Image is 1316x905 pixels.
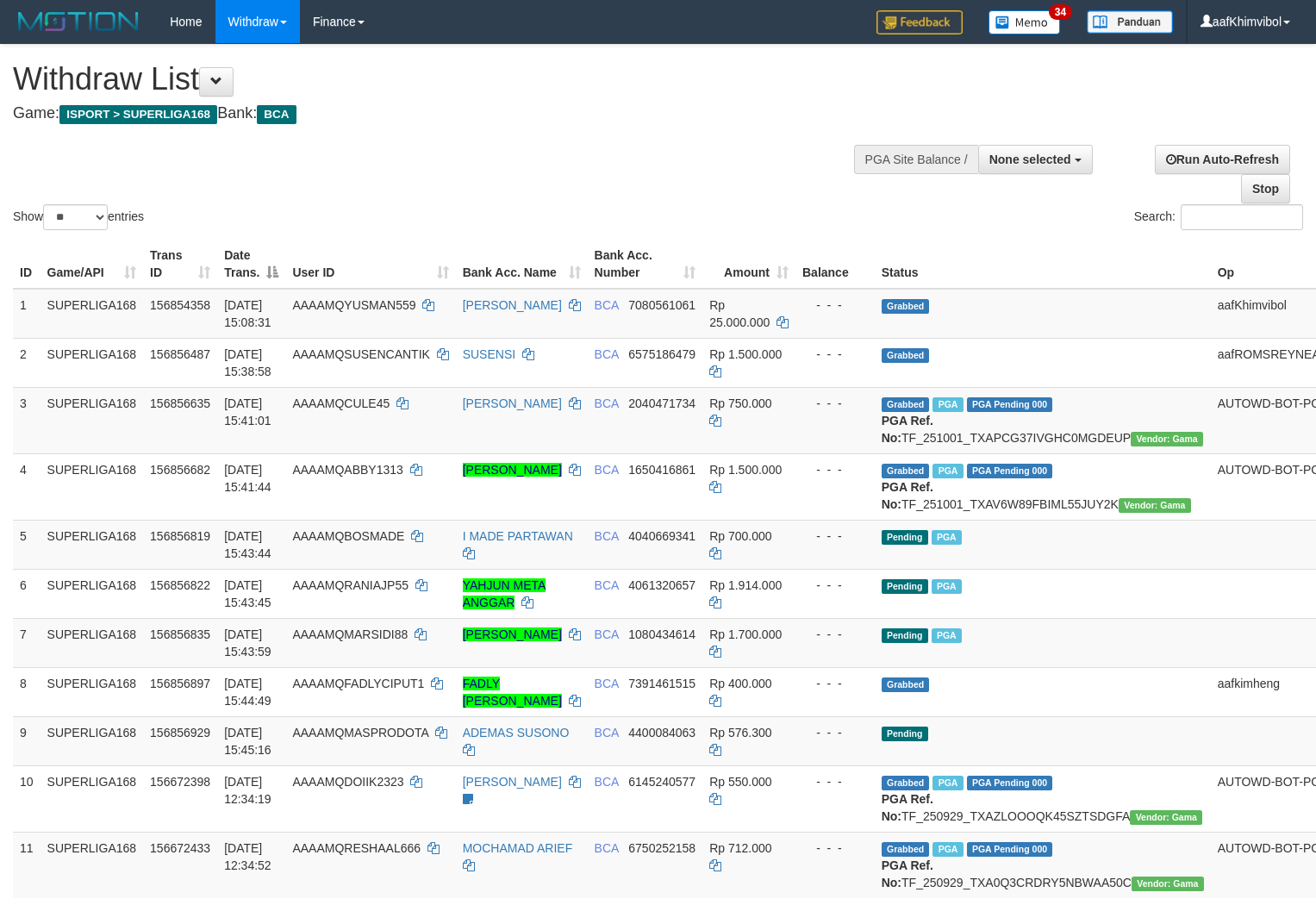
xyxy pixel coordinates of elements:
[802,839,868,857] div: - - -
[795,240,875,289] th: Balance
[932,397,963,412] span: Marked by aafsoycanthlai
[802,626,868,643] div: - - -
[875,765,1211,832] td: TF_250929_TXAZLOOOQK45SZTSDGFA
[292,677,424,690] span: AAAAMQFADLYCIPUT1
[628,677,695,690] span: Copy 7391461515 to clipboard
[1131,432,1203,446] span: Vendor URL: https://trx31.1velocity.biz
[628,298,695,312] span: Copy 7080561061 to clipboard
[150,298,210,312] span: 156854358
[882,792,933,823] b: PGA Ref. No:
[150,775,210,789] span: 156672398
[13,289,41,339] td: 1
[989,153,1071,166] span: None selected
[292,775,403,789] span: AAAAMQDOIIK2323
[876,10,963,34] img: Feedback.jpg
[150,347,210,361] span: 156856487
[628,775,695,789] span: Copy 6145240577 to clipboard
[1049,4,1072,20] span: 34
[802,773,868,790] div: - - -
[882,397,930,412] span: Grabbed
[292,463,402,477] span: AAAAMQABBY1313
[463,347,515,361] a: SUSENSI
[628,463,695,477] span: Copy 1650416861 to clipboard
[882,727,928,741] span: Pending
[967,776,1053,790] span: PGA Pending
[967,464,1053,478] span: PGA Pending
[588,240,703,289] th: Bank Acc. Number: activate to sort column ascending
[41,569,144,618] td: SUPERLIGA168
[595,298,619,312] span: BCA
[854,145,978,174] div: PGA Site Balance /
[41,338,144,387] td: SUPERLIGA168
[224,841,271,872] span: [DATE] 12:34:52
[41,387,144,453] td: SUPERLIGA168
[13,62,860,97] h1: Withdraw List
[257,105,296,124] span: BCA
[595,775,619,789] span: BCA
[802,461,868,478] div: - - -
[709,677,771,690] span: Rp 400.000
[292,578,409,592] span: AAAAMQRANIAJP55
[1132,877,1204,891] span: Vendor URL: https://trx31.1velocity.biz
[595,347,619,361] span: BCA
[463,578,546,609] a: YAHJUN META ANGGAR
[41,667,144,716] td: SUPERLIGA168
[802,395,868,412] div: - - -
[882,858,933,889] b: PGA Ref. No:
[59,105,217,124] span: ISPORT > SUPERLIGA168
[932,579,962,594] span: Marked by aafsoycanthlai
[224,396,271,428] span: [DATE] 15:41:01
[41,765,144,832] td: SUPERLIGA168
[463,298,562,312] a: [PERSON_NAME]
[628,347,695,361] span: Copy 6575186479 to clipboard
[1181,204,1303,230] input: Search:
[1119,498,1191,513] span: Vendor URL: https://trx31.1velocity.biz
[1241,174,1290,203] a: Stop
[1134,204,1303,230] label: Search:
[1155,145,1290,174] a: Run Auto-Refresh
[882,677,930,692] span: Grabbed
[150,463,210,477] span: 156856682
[150,578,210,592] span: 156856822
[595,529,619,543] span: BCA
[150,529,210,543] span: 156856819
[292,347,429,361] span: AAAAMQSUSENCANTIK
[628,726,695,740] span: Copy 4400084063 to clipboard
[875,240,1211,289] th: Status
[13,832,41,898] td: 11
[150,726,210,740] span: 156856929
[292,529,404,543] span: AAAAMQBOSMADE
[628,529,695,543] span: Copy 4040669341 to clipboard
[463,775,562,789] a: [PERSON_NAME]
[224,775,271,806] span: [DATE] 12:34:19
[882,628,928,643] span: Pending
[882,299,930,314] span: Grabbed
[150,627,210,641] span: 156856835
[802,346,868,363] div: - - -
[463,841,573,855] a: MOCHAMAD ARIEF
[932,628,962,643] span: Marked by aafsoycanthlai
[41,618,144,667] td: SUPERLIGA168
[41,453,144,520] td: SUPERLIGA168
[224,463,271,494] span: [DATE] 15:41:44
[628,578,695,592] span: Copy 4061320657 to clipboard
[967,397,1053,412] span: PGA Pending
[150,677,210,690] span: 156856897
[292,841,421,855] span: AAAAMQRESHAAL666
[978,145,1093,174] button: None selected
[13,204,144,230] label: Show entries
[224,529,271,560] span: [DATE] 15:43:44
[217,240,285,289] th: Date Trans.: activate to sort column descending
[882,776,930,790] span: Grabbed
[989,10,1061,34] img: Button%20Memo.svg
[595,463,619,477] span: BCA
[802,724,868,741] div: - - -
[595,396,619,410] span: BCA
[463,463,562,477] a: [PERSON_NAME]
[13,618,41,667] td: 7
[882,579,928,594] span: Pending
[709,627,782,641] span: Rp 1.700.000
[41,716,144,765] td: SUPERLIGA168
[595,627,619,641] span: BCA
[13,240,41,289] th: ID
